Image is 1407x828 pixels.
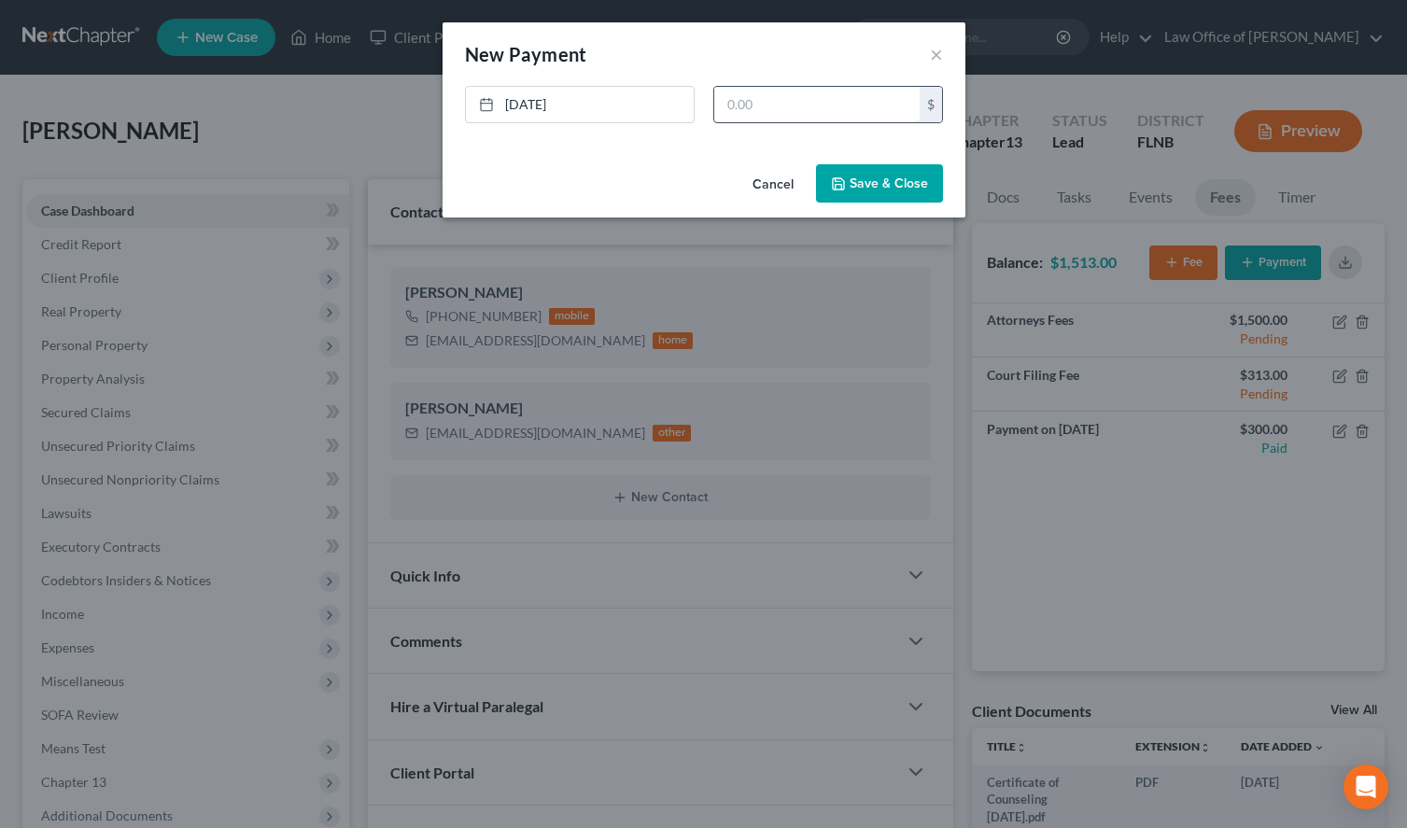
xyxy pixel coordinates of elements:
[714,87,920,122] input: 0.00
[1344,765,1388,809] div: Open Intercom Messenger
[466,87,694,122] a: [DATE]
[920,87,942,122] div: $
[465,43,587,65] span: New Payment
[738,166,809,203] button: Cancel
[816,164,943,203] button: Save & Close
[930,43,943,65] button: ×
